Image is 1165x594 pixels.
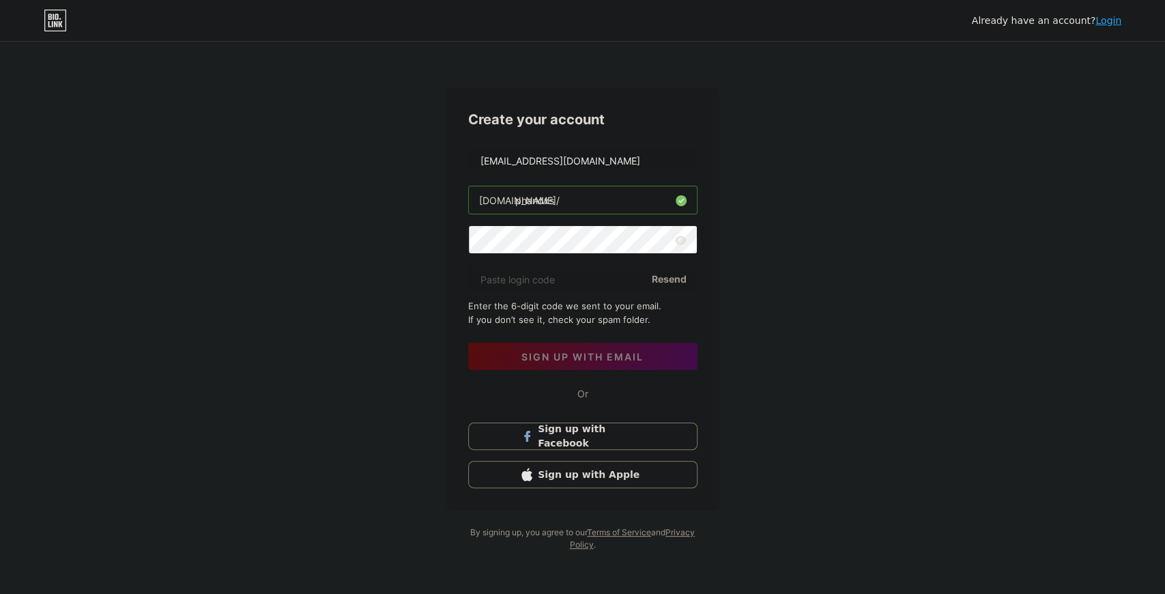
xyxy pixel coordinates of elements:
[479,193,560,208] div: [DOMAIN_NAME]/
[469,266,697,293] input: Paste login code
[587,527,651,537] a: Terms of Service
[972,14,1121,28] div: Already have an account?
[1095,15,1121,26] a: Login
[468,461,697,488] button: Sign up with Apple
[538,468,644,482] span: Sign up with Apple
[469,147,697,174] input: Email
[521,351,644,363] span: sign up with email
[538,422,644,451] span: Sign up with Facebook
[652,272,687,286] span: Resend
[577,386,588,401] div: Or
[468,299,697,326] div: Enter the 6-digit code we sent to your email. If you don’t see it, check your spam folder.
[468,423,697,450] button: Sign up with Facebook
[468,109,697,130] div: Create your account
[467,526,699,551] div: By signing up, you agree to our and .
[469,186,697,214] input: username
[468,343,697,370] button: sign up with email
